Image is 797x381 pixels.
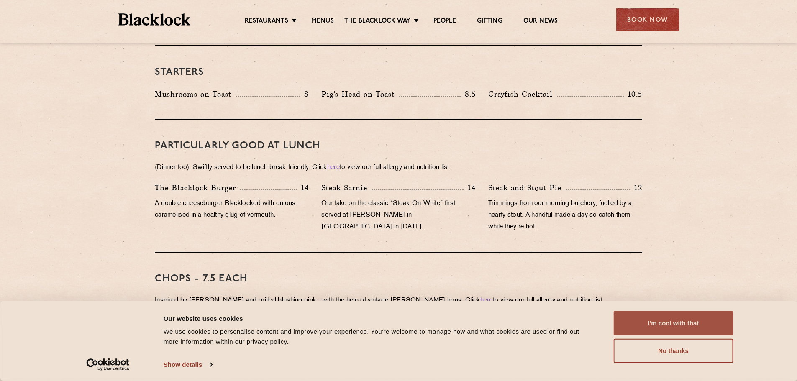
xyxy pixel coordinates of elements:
[488,182,566,194] p: Steak and Stout Pie
[480,297,493,304] a: here
[245,17,288,26] a: Restaurants
[155,88,236,100] p: Mushrooms on Toast
[488,198,642,233] p: Trimmings from our morning butchery, fuelled by a hearty stout. A handful made a day so catch the...
[433,17,456,26] a: People
[164,313,595,323] div: Our website uses cookies
[155,162,642,174] p: (Dinner too). Swiftly served to be lunch-break-friendly. Click to view our full allergy and nutri...
[300,89,309,100] p: 8
[155,182,240,194] p: The Blacklock Burger
[164,358,212,371] a: Show details
[630,182,642,193] p: 12
[321,182,372,194] p: Steak Sarnie
[344,17,410,26] a: The Blacklock Way
[624,89,642,100] p: 10.5
[297,182,309,193] p: 14
[523,17,558,26] a: Our News
[71,358,144,371] a: Usercentrics Cookiebot - opens in a new window
[321,198,475,233] p: Our take on the classic “Steak-On-White” first served at [PERSON_NAME] in [GEOGRAPHIC_DATA] in [D...
[614,311,733,335] button: I'm cool with that
[155,198,309,221] p: A double cheeseburger Blacklocked with onions caramelised in a healthy glug of vermouth.
[164,327,595,347] div: We use cookies to personalise content and improve your experience. You're welcome to manage how a...
[155,67,642,78] h3: Starters
[311,17,334,26] a: Menus
[118,13,191,26] img: BL_Textured_Logo-footer-cropped.svg
[461,89,476,100] p: 8.5
[321,88,399,100] p: Pig's Head on Toast
[616,8,679,31] div: Book Now
[614,339,733,363] button: No thanks
[327,164,340,171] a: here
[477,17,502,26] a: Gifting
[464,182,476,193] p: 14
[155,295,642,307] p: Inspired by [PERSON_NAME] and grilled blushing pink - with the help of vintage [PERSON_NAME] iron...
[155,274,642,284] h3: Chops - 7.5 each
[488,88,557,100] p: Crayfish Cocktail
[155,141,642,151] h3: PARTICULARLY GOOD AT LUNCH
